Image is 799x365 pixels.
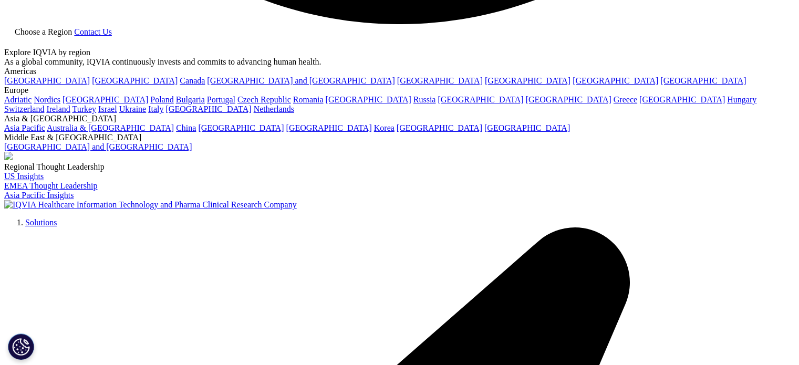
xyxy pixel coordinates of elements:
a: Italy [148,105,163,113]
a: Canada [180,76,205,85]
div: Americas [4,67,795,76]
a: Solutions [25,218,57,227]
a: Asia Pacific [4,123,45,132]
a: Australia & [GEOGRAPHIC_DATA] [47,123,174,132]
a: Romania [293,95,324,104]
a: [GEOGRAPHIC_DATA] [639,95,725,104]
div: Europe [4,86,795,95]
a: Bulgaria [176,95,205,104]
a: Contact Us [74,27,112,36]
a: [GEOGRAPHIC_DATA] [4,76,90,85]
a: Israel [98,105,117,113]
a: [GEOGRAPHIC_DATA] [165,105,251,113]
img: 2093_analyzing-data-using-big-screen-display-and-laptop.png [4,152,13,160]
div: Regional Thought Leadership [4,162,795,172]
a: [GEOGRAPHIC_DATA] [286,123,372,132]
div: Explore IQVIA by region [4,48,795,57]
div: Middle East & [GEOGRAPHIC_DATA] [4,133,795,142]
a: Russia [413,95,436,104]
a: Nordics [34,95,60,104]
span: Choose a Region [15,27,72,36]
a: Portugal [207,95,235,104]
a: Poland [150,95,173,104]
a: [GEOGRAPHIC_DATA] and [GEOGRAPHIC_DATA] [207,76,395,85]
a: Greece [614,95,637,104]
a: Korea [374,123,395,132]
a: [GEOGRAPHIC_DATA] [573,76,658,85]
a: [GEOGRAPHIC_DATA] [660,76,746,85]
a: Netherlands [254,105,294,113]
a: Czech Republic [237,95,291,104]
a: [GEOGRAPHIC_DATA] [438,95,523,104]
div: Asia & [GEOGRAPHIC_DATA] [4,114,795,123]
a: China [176,123,196,132]
a: [GEOGRAPHIC_DATA] [198,123,284,132]
a: Ukraine [119,105,147,113]
a: Adriatic [4,95,32,104]
a: EMEA Thought Leadership [4,181,97,190]
a: [GEOGRAPHIC_DATA] [484,123,570,132]
a: Asia Pacific Insights [4,191,74,200]
a: Switzerland [4,105,44,113]
a: [GEOGRAPHIC_DATA] and [GEOGRAPHIC_DATA] [4,142,192,151]
a: [GEOGRAPHIC_DATA] [397,123,482,132]
a: Turkey [72,105,96,113]
a: Ireland [46,105,70,113]
img: IQVIA Healthcare Information Technology and Pharma Clinical Research Company [4,200,297,210]
a: [GEOGRAPHIC_DATA] [63,95,148,104]
a: [GEOGRAPHIC_DATA] [397,76,483,85]
div: As a global community, IQVIA continuously invests and commits to advancing human health. [4,57,795,67]
a: [GEOGRAPHIC_DATA] [326,95,411,104]
a: [GEOGRAPHIC_DATA] [526,95,611,104]
a: [GEOGRAPHIC_DATA] [92,76,178,85]
a: [GEOGRAPHIC_DATA] [485,76,570,85]
button: Cookies Settings [8,333,34,360]
a: Hungary [727,95,756,104]
a: US Insights [4,172,44,181]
